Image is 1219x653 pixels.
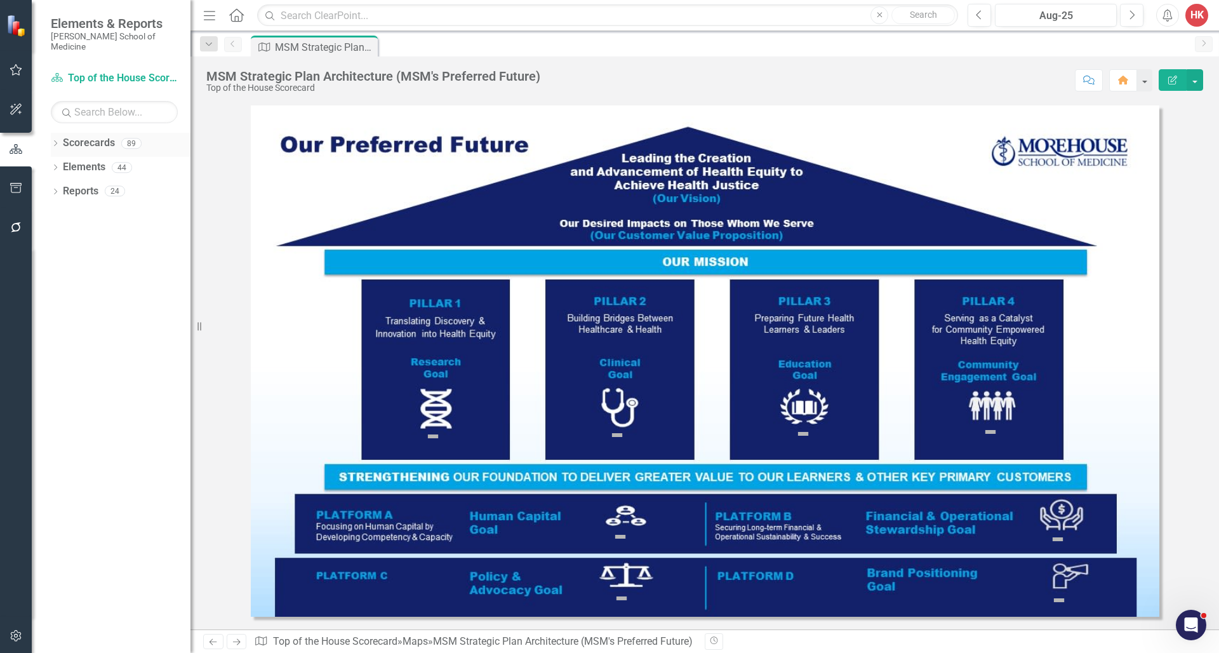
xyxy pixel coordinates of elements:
img: Research Pillar BHAG: Partner with communities to dismantle barriers to optimal health through di... [425,429,441,444]
input: Search ClearPoint... [257,4,958,27]
button: Search [891,6,955,24]
div: MSM Strategic Plan Architecture (MSM's Preferred Future) [206,69,1062,83]
div: 89 [121,138,142,149]
div: 24 [105,186,125,197]
a: Top of the House Scorecard [273,635,397,647]
div: 44 [112,162,132,173]
img: #8 - Brand Positioning BHAG: Position Morehouse School of Medicine, in the minds of all, as the t... [1051,593,1067,608]
a: Reports [63,184,98,199]
iframe: Intercom live chat [1176,610,1206,640]
img: #4 - Community Engagement Pillar BHAG: Lead in the transformation of contexts, conditions, and sy... [983,424,998,440]
div: Top of the House Scorecard [206,83,1062,93]
a: Maps [403,635,428,647]
img: Clinical Pillar BHAG: Build a just and sustainable healthy global community, centering the patien... [609,427,625,443]
img: Policy and Advocacy BHAG: Be the premiere global vehicle through which policies are transformed t... [614,591,629,606]
a: Top of the House Scorecard [51,71,178,86]
button: HK [1185,4,1208,27]
input: Search Below... [51,101,178,123]
img: ClearPoint Strategy [6,14,29,36]
span: Search [910,10,937,20]
img: MSM Strategic Plan Architecture (MSM's Preferred Future) [251,105,1159,617]
span: Elements & Reports [51,16,178,31]
img: #6: Financial and Operational Stewardship Platform BHAG: Recognized as the global innovative hub ... [1050,532,1065,547]
a: Elements [63,160,105,175]
a: Scorecards [63,136,115,151]
img: Education Pillar BHAG: Recognized as the world-class and dynamic academic health science ecosyste... [796,426,811,441]
div: Aug-25 [999,8,1112,24]
div: MSM Strategic Plan Architecture (MSM's Preferred Future) [275,39,375,55]
small: [PERSON_NAME] School of Medicine [51,31,178,52]
div: » » [255,635,695,649]
div: MSM Strategic Plan Architecture (MSM's Preferred Future) [433,635,693,647]
button: Aug-25 [995,4,1117,27]
img: #5 - Human Capital Platform BHAG: Be the preferred global employer for health justice innovators ... [613,529,628,544]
